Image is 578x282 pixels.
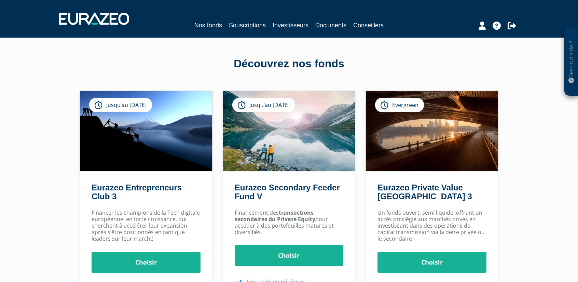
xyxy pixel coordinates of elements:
p: Un fonds ouvert, semi liquide, offrant un accès privilégié aux marchés privés en investissant dan... [377,210,486,242]
a: Choisir [92,252,201,273]
div: Evergreen [375,98,424,112]
img: 1732889491-logotype_eurazeo_blanc_rvb.png [59,13,129,25]
a: Choisir [377,252,486,273]
p: Financer les champions de la Tech digitale européenne, en forte croissance, qui cherchent à accél... [92,210,201,242]
a: Souscriptions [229,21,266,30]
img: Eurazeo Entrepreneurs Club 3 [80,91,212,171]
a: Documents [315,21,346,30]
a: Eurazeo Entrepreneurs Club 3 [92,183,182,201]
div: Découvrez nos fonds [94,56,484,72]
a: Eurazeo Private Value [GEOGRAPHIC_DATA] 3 [377,183,472,201]
a: Investisseurs [273,21,308,30]
strong: transactions secondaires du Private Equity [235,209,315,223]
a: Eurazeo Secondary Feeder Fund V [235,183,340,201]
a: Choisir [235,245,344,266]
div: Jusqu’au [DATE] [89,98,152,112]
img: Eurazeo Private Value Europe 3 [366,91,498,171]
a: Nos fonds [194,21,222,31]
p: Financement des pour accéder à des portefeuilles matures et diversifiés. [235,210,344,236]
p: Besoin d'aide ? [567,31,575,93]
a: Conseillers [353,21,384,30]
div: Jusqu’au [DATE] [232,98,295,112]
img: Eurazeo Secondary Feeder Fund V [223,91,355,171]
